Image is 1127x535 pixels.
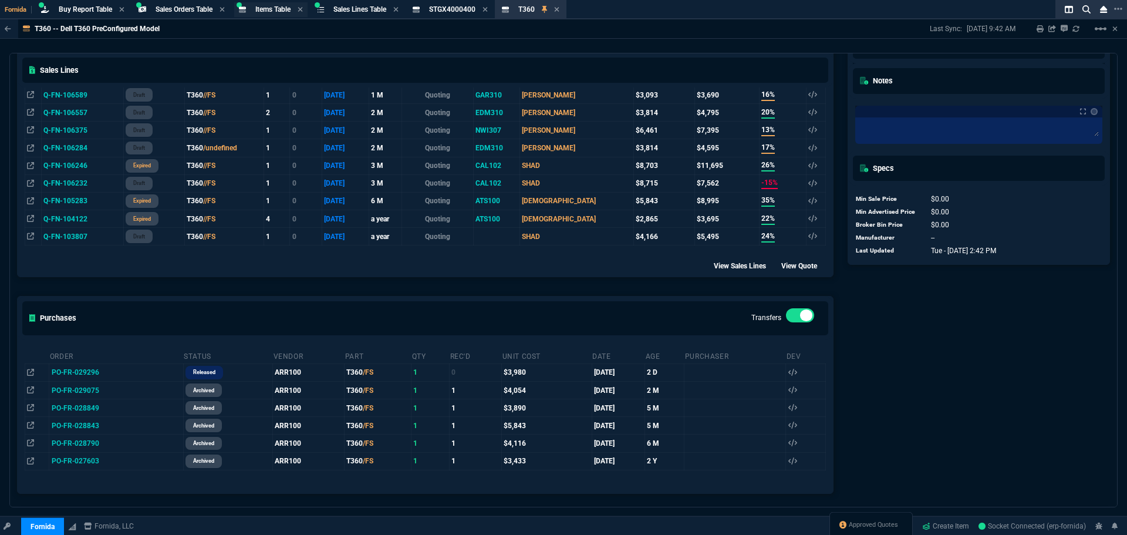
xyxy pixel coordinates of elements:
[931,221,949,229] span: 0
[322,174,369,192] td: [DATE]
[519,174,633,192] td: SHAD
[751,314,781,322] label: Transfers
[592,347,645,364] th: Date
[502,364,592,381] td: $3,980
[518,5,535,14] span: T360
[193,403,214,413] p: archived
[473,86,519,103] td: GAR310
[42,86,124,103] td: Q-FN-106589
[264,210,290,228] td: 4
[133,90,145,100] p: draft
[930,24,967,33] p: Last Sync:
[184,228,264,245] td: T360
[184,122,264,139] td: T360
[184,192,264,210] td: T360
[502,452,592,470] td: $3,433
[369,174,402,192] td: 3 M
[636,214,693,224] div: $2,865
[761,107,775,119] span: 20%
[369,86,402,103] td: 1 M
[695,86,760,103] td: $3,690
[519,228,633,245] td: SHAD
[273,364,345,381] td: ARR100
[411,381,450,399] td: 1
[273,435,345,452] td: ARR100
[363,386,373,395] span: /FS
[52,403,181,413] nx-fornida-value: PO-FR-028849
[52,368,99,376] span: PO-FR-029296
[345,452,411,470] td: T360
[450,452,502,470] td: 1
[27,126,34,134] nx-icon: Open In Opposite Panel
[695,228,760,245] td: $5,495
[645,364,684,381] td: 2 D
[369,122,402,139] td: 2 M
[184,210,264,228] td: T360
[42,104,124,122] td: Q-FN-106557
[450,435,502,452] td: 1
[290,174,322,192] td: 0
[345,399,411,417] td: T360
[42,122,124,139] td: Q-FN-106375
[473,122,519,139] td: NWI307
[29,65,79,76] h5: Sales Lines
[264,122,290,139] td: 1
[695,122,760,139] td: $7,395
[473,139,519,157] td: EDM310
[203,109,215,117] span: //FS
[592,399,645,417] td: [DATE]
[519,122,633,139] td: [PERSON_NAME]
[264,157,290,174] td: 1
[592,435,645,452] td: [DATE]
[27,386,34,395] nx-icon: Open In Opposite Panel
[967,24,1015,33] p: [DATE] 9:42 AM
[592,364,645,381] td: [DATE]
[184,104,264,122] td: T360
[695,157,760,174] td: $11,695
[52,385,181,396] nx-fornida-value: PO-FR-029075
[52,439,99,447] span: PO-FR-028790
[345,417,411,435] td: T360
[29,312,76,324] h5: Purchases
[203,91,215,99] span: //FS
[636,90,693,100] div: $3,093
[264,174,290,192] td: 1
[363,404,373,412] span: /FS
[1095,2,1112,16] nx-icon: Close Workbench
[695,174,760,192] td: $7,562
[519,210,633,228] td: [DEMOGRAPHIC_DATA]
[363,422,373,430] span: /FS
[519,104,633,122] td: [PERSON_NAME]
[502,417,592,435] td: $5,843
[404,143,471,153] p: Quoting
[404,160,471,171] p: Quoting
[27,439,34,447] nx-icon: Open In Opposite Panel
[273,399,345,417] td: ARR100
[450,347,502,364] th: Rec'd
[203,233,215,241] span: //FS
[404,214,471,224] p: Quoting
[1094,22,1108,36] mat-icon: Example home icon
[931,247,996,255] span: 1758033723043
[855,193,920,206] td: Min Sale Price
[931,195,949,203] span: 0
[645,381,684,399] td: 2 M
[978,521,1086,531] a: 3CJqFlAF4lmxTFu8AAAa
[52,404,99,412] span: PO-FR-028849
[52,456,181,466] nx-fornida-value: PO-FR-027603
[761,142,775,154] span: 17%
[684,347,786,364] th: Purchaser
[592,452,645,470] td: [DATE]
[855,206,920,218] td: Min Advertised Price
[27,233,34,241] nx-icon: Open In Opposite Panel
[80,521,137,531] a: msbcCompanyName
[855,244,920,257] td: Last Updated
[5,6,32,14] span: Fornida
[27,161,34,170] nx-icon: Open In Opposite Panel
[255,5,291,14] span: Items Table
[855,231,920,244] td: Manufacturer
[855,218,920,231] td: Broker Bin Price
[473,174,519,192] td: CAL102
[592,381,645,399] td: [DATE]
[322,210,369,228] td: [DATE]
